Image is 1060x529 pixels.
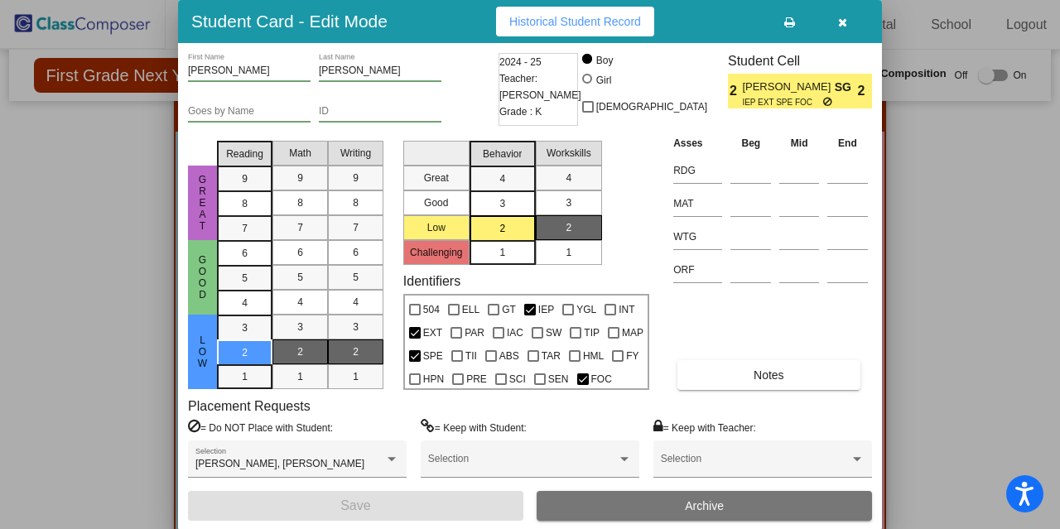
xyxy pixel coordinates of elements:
span: 1 [297,369,303,384]
label: = Keep with Student: [421,419,527,435]
span: TII [465,346,477,366]
span: ELL [462,300,479,320]
span: Good [195,254,210,301]
span: EXT [423,323,442,343]
span: 1 [499,245,505,260]
span: 1 [242,369,248,384]
span: 5 [353,270,359,285]
div: Boy [595,53,614,68]
span: PRE [466,369,487,389]
span: YGL [576,300,596,320]
span: 9 [242,171,248,186]
span: 5 [297,270,303,285]
span: 2 [297,344,303,359]
span: Workskills [547,146,591,161]
span: 3 [353,320,359,334]
span: 4 [499,171,505,186]
span: 2 [566,220,571,235]
span: ABS [499,346,519,366]
span: 2024 - 25 [499,54,542,70]
span: 6 [242,246,248,261]
span: IEP EXT SPE FOC [742,96,822,108]
span: 1 [566,245,571,260]
th: Beg [726,134,775,152]
label: Placement Requests [188,398,311,414]
span: 4 [566,171,571,185]
span: Grade : K [499,103,542,120]
span: 2 [728,81,742,101]
span: 3 [499,196,505,211]
span: Writing [340,146,371,161]
span: Notes [754,368,784,382]
span: HML [583,346,604,366]
span: IAC [507,323,523,343]
span: Low [195,334,210,369]
span: 9 [297,171,303,185]
span: Teacher: [PERSON_NAME] [499,70,581,103]
span: 4 [242,296,248,310]
span: FY [626,346,638,366]
span: Reading [226,147,263,161]
input: assessment [673,158,722,183]
span: Math [289,146,311,161]
span: TAR [542,346,561,366]
h3: Student Cell [728,53,872,69]
span: 6 [353,245,359,260]
label: = Keep with Teacher: [653,419,756,435]
span: Great [195,174,210,232]
span: SG [835,79,858,96]
span: Archive [685,499,724,512]
span: SEN [548,369,569,389]
th: Mid [775,134,823,152]
span: 9 [353,171,359,185]
button: Save [188,491,523,521]
span: [PERSON_NAME], [PERSON_NAME] [195,458,364,469]
span: SCI [509,369,526,389]
span: 8 [242,196,248,211]
span: 7 [297,220,303,235]
span: Historical Student Record [509,15,641,28]
span: 8 [353,195,359,210]
span: Save [340,498,370,512]
span: 2 [353,344,359,359]
span: IEP [538,300,554,320]
input: assessment [673,257,722,282]
span: PAR [465,323,484,343]
label: Identifiers [403,273,460,289]
span: 3 [566,195,571,210]
span: 5 [242,271,248,286]
button: Historical Student Record [496,7,654,36]
span: 1 [353,369,359,384]
button: Notes [677,360,860,390]
span: FOC [591,369,612,389]
input: assessment [673,191,722,216]
button: Archive [537,491,872,521]
span: 3 [297,320,303,334]
span: 4 [353,295,359,310]
span: 7 [353,220,359,235]
span: 6 [297,245,303,260]
span: 8 [297,195,303,210]
span: TIP [584,323,600,343]
input: goes by name [188,106,311,118]
span: GT [502,300,516,320]
span: [DEMOGRAPHIC_DATA] [596,97,707,117]
span: MAP [622,323,643,343]
h3: Student Card - Edit Mode [191,11,388,31]
span: HPN [423,369,444,389]
th: Asses [669,134,726,152]
span: [PERSON_NAME] [742,79,834,96]
span: Behavior [483,147,522,161]
span: 3 [242,320,248,335]
span: 2 [858,81,872,101]
span: 2 [242,345,248,360]
span: SW [546,323,561,343]
span: 2 [499,221,505,236]
label: = Do NOT Place with Student: [188,419,333,435]
span: 7 [242,221,248,236]
span: 504 [423,300,440,320]
span: 4 [297,295,303,310]
span: SPE [423,346,443,366]
span: INT [619,300,634,320]
div: Girl [595,73,612,88]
